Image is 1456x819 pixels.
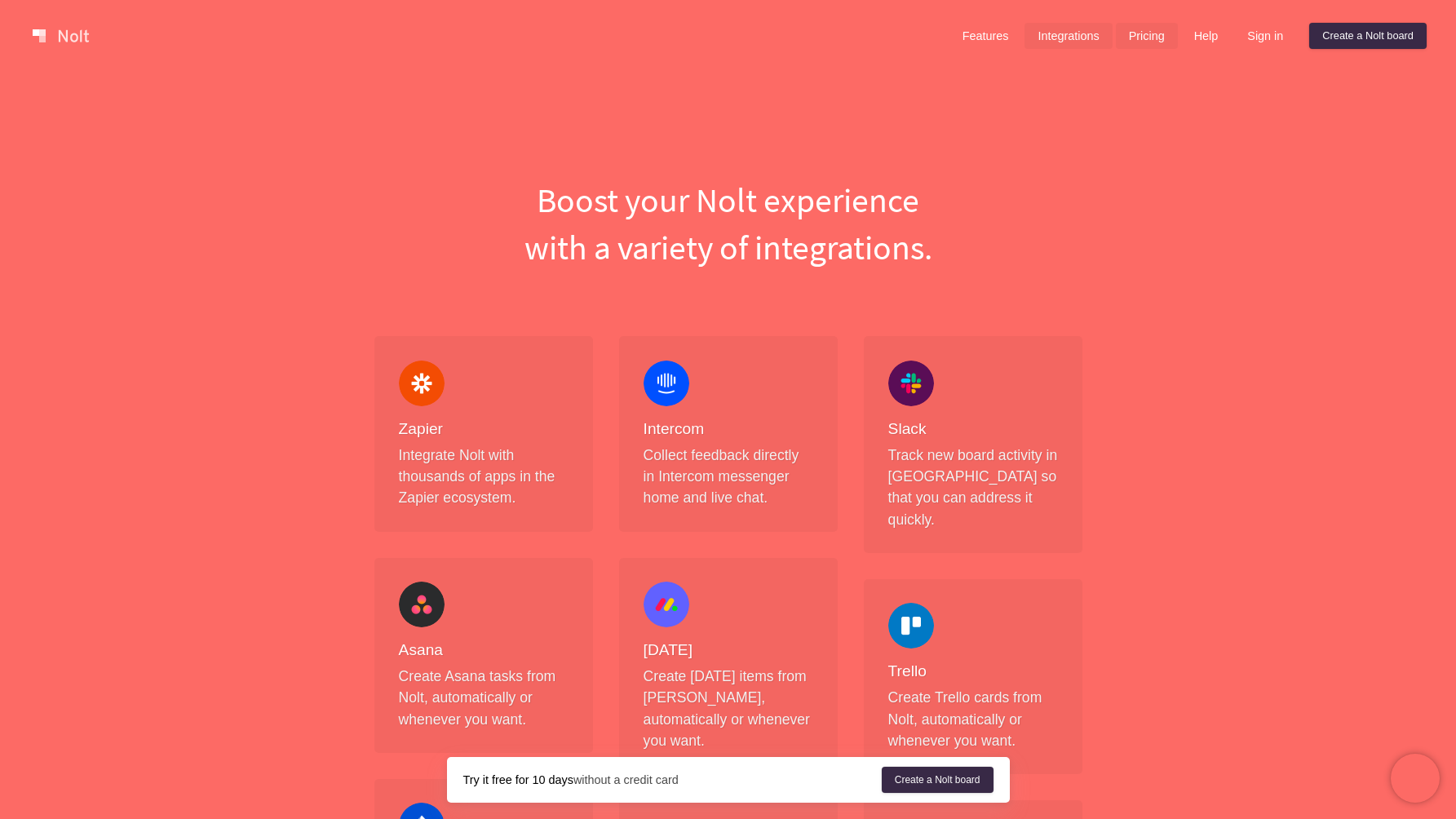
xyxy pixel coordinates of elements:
a: Help [1181,23,1232,49]
a: Pricing [1116,23,1178,49]
p: Create [DATE] items from [PERSON_NAME], automatically or whenever you want. [644,666,813,752]
h4: Zapier [399,419,569,440]
h4: Trello [888,662,1058,682]
h1: Boost your Nolt experience with a variety of integrations. [361,176,1095,271]
p: Track new board activity in [GEOGRAPHIC_DATA] so that you can address it quickly. [888,445,1058,531]
iframe: Chatra live chat [1391,754,1440,803]
p: Integrate Nolt with thousands of apps in the Zapier ecosystem. [399,445,569,509]
a: Features [949,23,1022,49]
h4: Slack [888,419,1058,440]
p: Create Asana tasks from Nolt, automatically or whenever you want. [399,666,569,730]
a: Create a Nolt board [1309,23,1427,49]
a: Create a Nolt board [882,767,994,793]
h4: [DATE] [644,640,813,661]
div: without a credit card [463,772,882,788]
a: Integrations [1025,23,1112,49]
p: Create Trello cards from Nolt, automatically or whenever you want. [888,687,1058,751]
strong: Try it free for 10 days [463,773,573,786]
h4: Intercom [644,419,813,440]
a: Sign in [1234,23,1296,49]
p: Collect feedback directly in Intercom messenger home and live chat. [644,445,813,509]
h4: Asana [399,640,569,661]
